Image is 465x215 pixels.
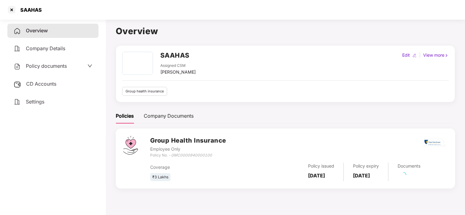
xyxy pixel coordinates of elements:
div: Coverage [150,164,249,171]
span: loading [400,171,407,179]
div: [PERSON_NAME] [160,69,196,75]
img: rightIcon [444,53,449,58]
h1: Overview [116,24,455,38]
div: Policy expiry [353,163,379,169]
img: svg+xml;base64,PHN2ZyB4bWxucz0iaHR0cDovL3d3dy53My5vcmcvMjAwMC9zdmciIHdpZHRoPSIyNCIgaGVpZ2h0PSIyNC... [14,98,21,106]
span: Settings [26,99,44,105]
h3: Group Health Insurance [150,136,226,145]
span: Company Details [26,45,65,51]
img: rsi.png [423,139,446,146]
b: [DATE] [308,172,325,179]
span: Policy documents [26,63,67,69]
img: svg+xml;base64,PHN2ZyB4bWxucz0iaHR0cDovL3d3dy53My5vcmcvMjAwMC9zdmciIHdpZHRoPSIyNCIgaGVpZ2h0PSIyNC... [14,27,21,35]
span: CD Accounts [26,81,56,87]
img: editIcon [412,53,417,58]
div: Policies [116,112,134,120]
span: down [87,63,92,68]
b: [DATE] [353,172,370,179]
img: svg+xml;base64,PHN2ZyB4bWxucz0iaHR0cDovL3d3dy53My5vcmcvMjAwMC9zdmciIHdpZHRoPSI0Ny43MTQiIGhlaWdodD... [123,136,138,155]
div: Policy issued [308,163,334,169]
div: ₹3 Lakhs [150,173,170,181]
img: svg+xml;base64,PHN2ZyB3aWR0aD0iMjUiIGhlaWdodD0iMjQiIHZpZXdCb3g9IjAgMCAyNSAyNCIgZmlsbD0ibm9uZSIgeG... [14,81,21,88]
span: Overview [26,27,48,34]
div: Company Documents [144,112,194,120]
div: SAAHAS [17,7,42,13]
div: Documents [398,163,420,169]
div: View more [422,52,450,59]
i: GMC0000940000100 [171,153,212,157]
div: Assigned CSM [160,63,196,69]
div: Edit [401,52,411,59]
div: Group health insurance [122,87,167,96]
div: | [418,52,422,59]
div: Employee Only [150,146,226,152]
div: Policy No. - [150,152,226,158]
img: svg+xml;base64,PHN2ZyB4bWxucz0iaHR0cDovL3d3dy53My5vcmcvMjAwMC9zdmciIHdpZHRoPSIyNCIgaGVpZ2h0PSIyNC... [14,63,21,70]
img: svg+xml;base64,PHN2ZyB4bWxucz0iaHR0cDovL3d3dy53My5vcmcvMjAwMC9zdmciIHdpZHRoPSIyNCIgaGVpZ2h0PSIyNC... [14,45,21,52]
h2: SAAHAS [160,50,190,60]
